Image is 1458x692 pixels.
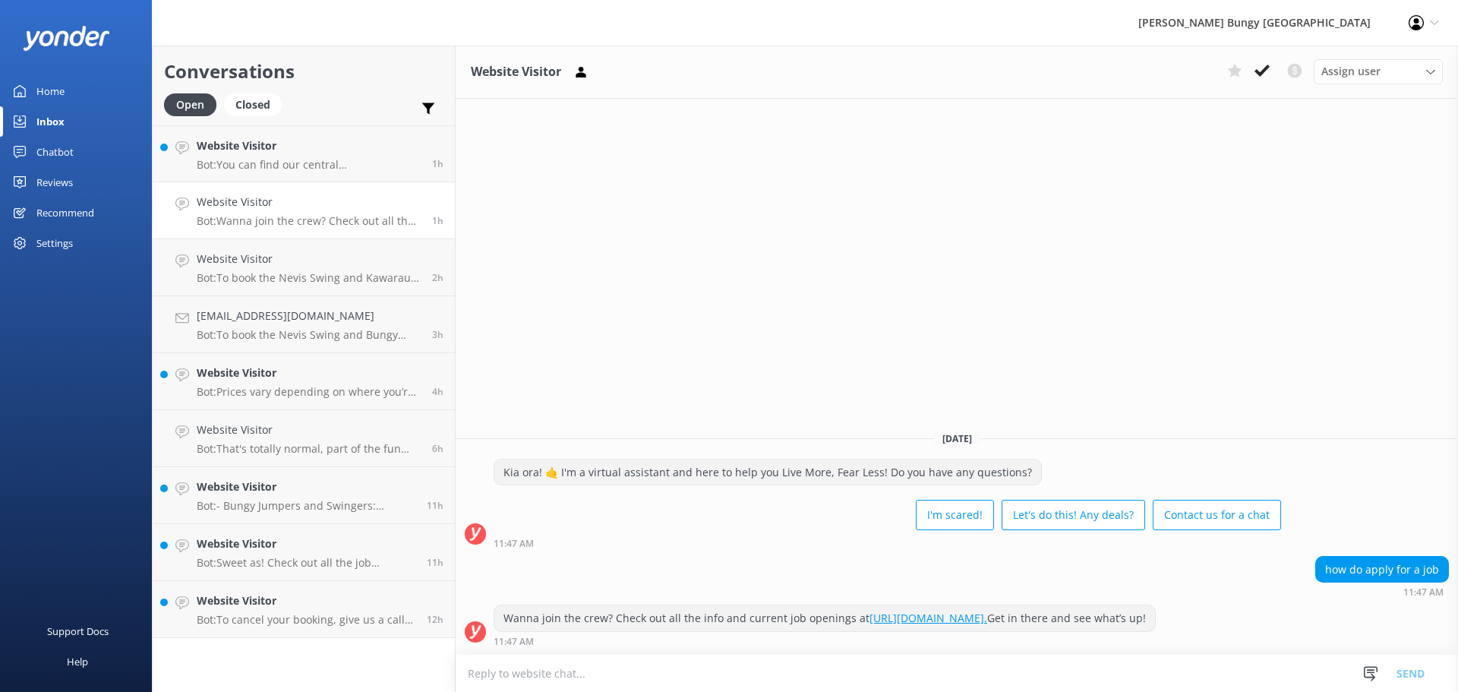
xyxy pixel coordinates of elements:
span: Sep 26 2025 01:13am (UTC +12:00) Pacific/Auckland [427,556,443,569]
div: Sep 26 2025 11:47am (UTC +12:00) Pacific/Auckland [1315,586,1449,597]
div: Kia ora! 🤙 I'm a virtual assistant and here to help you Live More, Fear Less! Do you have any que... [494,460,1041,485]
p: Bot: Wanna join the crew? Check out all the info and current job openings at [URL][DOMAIN_NAME]. ... [197,214,421,228]
div: Inbox [36,106,65,137]
span: Sep 26 2025 10:24am (UTC +12:00) Pacific/Auckland [432,271,443,284]
a: Website VisitorBot:To book the Nevis Swing and Kawarau Bungy combo, jump on our website, give us ... [153,239,455,296]
h4: Website Visitor [197,137,421,154]
span: Sep 26 2025 11:47am (UTC +12:00) Pacific/Auckland [432,214,443,227]
span: Sep 26 2025 11:56am (UTC +12:00) Pacific/Auckland [432,157,443,170]
div: Assign User [1314,59,1443,84]
a: Website VisitorBot:To cancel your booking, give us a call at [PHONE_NUMBER] or [PHONE_NUMBER], or... [153,581,455,638]
strong: 11:47 AM [494,539,534,548]
span: Assign user [1321,63,1381,80]
a: [EMAIL_ADDRESS][DOMAIN_NAME]Bot:To book the Nevis Swing and Bungy combo, please visit our website... [153,296,455,353]
button: Contact us for a chat [1153,500,1281,530]
p: Bot: To book the Nevis Swing and Bungy combo, please visit our website or contact us by calling [... [197,328,421,342]
div: Sep 26 2025 11:47am (UTC +12:00) Pacific/Auckland [494,538,1281,548]
div: Closed [224,93,282,116]
div: Home [36,76,65,106]
p: Bot: You can find our central [GEOGRAPHIC_DATA] office inside the station building at [STREET_ADD... [197,158,421,172]
div: Settings [36,228,73,258]
h4: Website Visitor [197,422,421,438]
p: Bot: - Bungy Jumpers and Swingers: Minimum age is [DEMOGRAPHIC_DATA] years old and 35kgs. - Nevis... [197,499,415,513]
span: Sep 26 2025 08:45am (UTC +12:00) Pacific/Auckland [432,385,443,398]
p: Bot: To book the Nevis Swing and Kawarau Bungy combo, jump on our website, give us a call at [PHO... [197,271,421,285]
p: Bot: That's totally normal, part of the fun and what leads to feeling accomplished post activity.... [197,442,421,456]
p: Bot: Prices vary depending on where you’re leaping from and the thrill you choose. For the latest... [197,385,421,399]
div: how do apply for a job [1316,557,1448,583]
p: Bot: To cancel your booking, give us a call at [PHONE_NUMBER] or [PHONE_NUMBER], or shoot an emai... [197,613,415,627]
a: Website VisitorBot:You can find our central [GEOGRAPHIC_DATA] office inside the station building ... [153,125,455,182]
h4: Website Visitor [197,251,421,267]
button: I'm scared! [916,500,994,530]
div: Sep 26 2025 11:47am (UTC +12:00) Pacific/Auckland [494,636,1156,646]
span: Sep 26 2025 01:58am (UTC +12:00) Pacific/Auckland [427,499,443,512]
button: Let's do this! Any deals? [1002,500,1145,530]
span: Sep 26 2025 09:38am (UTC +12:00) Pacific/Auckland [432,328,443,341]
h2: Conversations [164,57,443,86]
a: Website VisitorBot:- Bungy Jumpers and Swingers: Minimum age is [DEMOGRAPHIC_DATA] years old and ... [153,467,455,524]
h4: Website Visitor [197,194,421,210]
div: Support Docs [47,616,109,646]
h4: Website Visitor [197,592,415,609]
div: Open [164,93,216,116]
img: yonder-white-logo.png [23,26,110,51]
h4: Website Visitor [197,479,415,495]
p: Bot: Sweet as! Check out all the job openings and info about working with us at [URL][DOMAIN_NAME... [197,556,415,570]
a: [URL][DOMAIN_NAME]. [869,611,987,625]
h4: [EMAIL_ADDRESS][DOMAIN_NAME] [197,308,421,324]
span: [DATE] [933,432,981,445]
a: Website VisitorBot:Prices vary depending on where you’re leaping from and the thrill you choose. ... [153,353,455,410]
div: Chatbot [36,137,74,167]
strong: 11:47 AM [494,637,534,646]
h3: Website Visitor [471,62,561,82]
h4: Website Visitor [197,365,421,381]
a: Website VisitorBot:Sweet as! Check out all the job openings and info about working with us at [UR... [153,524,455,581]
strong: 11:47 AM [1403,588,1444,597]
span: Sep 26 2025 12:15am (UTC +12:00) Pacific/Auckland [427,613,443,626]
a: Closed [224,96,289,112]
div: Recommend [36,197,94,228]
div: Reviews [36,167,73,197]
a: Open [164,96,224,112]
h4: Website Visitor [197,536,415,552]
div: Wanna join the crew? Check out all the info and current job openings at Get in there and see what... [494,605,1155,631]
div: Help [67,646,88,677]
a: Website VisitorBot:That's totally normal, part of the fun and what leads to feeling accomplished ... [153,410,455,467]
a: Website VisitorBot:Wanna join the crew? Check out all the info and current job openings at [URL][... [153,182,455,239]
span: Sep 26 2025 06:40am (UTC +12:00) Pacific/Auckland [432,442,443,455]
